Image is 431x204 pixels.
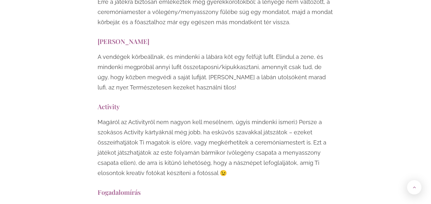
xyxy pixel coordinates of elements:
[98,52,334,93] p: A vendégek körbeállnak, és mindenki a lábára köt egy felfújt lufit. Elindul a zene, és mindenki m...
[98,117,334,178] p: Magáról az Activityről nem nagyon kell mesélnem, úgyis mindenki ismeri:) Persze a szokásos Activi...
[98,102,334,111] h3: Activity
[98,37,334,46] h3: [PERSON_NAME]
[98,188,334,196] h3: Fogadalomírás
